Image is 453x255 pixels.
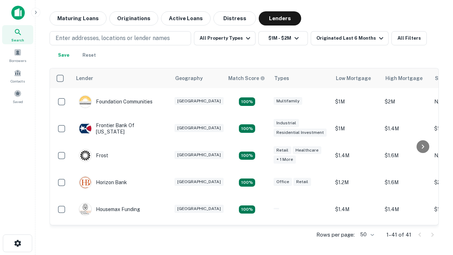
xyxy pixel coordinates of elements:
[239,124,255,133] div: Matching Properties: 4, hasApolloMatch: undefined
[239,178,255,187] div: Matching Properties: 4, hasApolloMatch: undefined
[381,115,431,142] td: $1.4M
[311,31,389,45] button: Originated Last 6 Months
[332,68,381,88] th: Low Mortgage
[79,176,91,188] img: picture
[274,155,296,164] div: + 1 more
[258,31,308,45] button: $1M - $2M
[391,31,427,45] button: All Filters
[56,34,170,42] p: Enter addresses, locations or lender names
[79,149,91,161] img: picture
[171,68,224,88] th: Geography
[239,205,255,214] div: Matching Properties: 4, hasApolloMatch: undefined
[332,169,381,196] td: $1.2M
[316,231,355,239] p: Rows per page:
[79,176,127,189] div: Horizon Bank
[381,88,431,115] td: $2M
[418,176,453,210] iframe: Chat Widget
[274,119,299,127] div: Industrial
[11,37,24,43] span: Search
[79,122,164,135] div: Frontier Bank Of [US_STATE]
[79,203,91,215] img: picture
[274,97,302,105] div: Multifamily
[381,196,431,223] td: $1.4M
[174,151,224,159] div: [GEOGRAPHIC_DATA]
[79,203,140,216] div: Housemax Funding
[50,31,191,45] button: Enter addresses, locations or lender names
[332,88,381,115] td: $1M
[386,231,411,239] p: 1–41 of 41
[175,74,203,83] div: Geography
[336,74,371,83] div: Low Mortgage
[259,11,301,25] button: Lenders
[194,31,256,45] button: All Property Types
[293,146,321,154] div: Healthcare
[228,74,264,82] h6: Match Score
[79,96,91,108] img: picture
[385,74,423,83] div: High Mortgage
[79,95,153,108] div: Foundation Communities
[109,11,158,25] button: Originations
[213,11,256,25] button: Distress
[78,48,101,62] button: Reset
[381,223,431,250] td: $1.6M
[174,205,224,213] div: [GEOGRAPHIC_DATA]
[357,229,375,240] div: 50
[381,142,431,169] td: $1.6M
[274,146,291,154] div: Retail
[174,97,224,105] div: [GEOGRAPHIC_DATA]
[174,178,224,186] div: [GEOGRAPHIC_DATA]
[274,74,289,83] div: Types
[274,129,327,137] div: Residential Investment
[52,48,75,62] button: Save your search to get updates of matches that match your search criteria.
[381,68,431,88] th: High Mortgage
[79,123,91,135] img: picture
[79,149,108,162] div: Frost
[274,178,292,186] div: Office
[174,124,224,132] div: [GEOGRAPHIC_DATA]
[2,46,33,65] a: Borrowers
[228,74,265,82] div: Capitalize uses an advanced AI algorithm to match your search with the best lender. The match sco...
[76,74,93,83] div: Lender
[239,152,255,160] div: Matching Properties: 4, hasApolloMatch: undefined
[11,78,25,84] span: Contacts
[381,169,431,196] td: $1.6M
[293,178,311,186] div: Retail
[161,11,211,25] button: Active Loans
[72,68,171,88] th: Lender
[9,58,26,63] span: Borrowers
[332,223,381,250] td: $1.4M
[332,142,381,169] td: $1.4M
[50,11,107,25] button: Maturing Loans
[239,97,255,106] div: Matching Properties: 4, hasApolloMatch: undefined
[332,115,381,142] td: $1M
[13,99,23,104] span: Saved
[2,87,33,106] a: Saved
[224,68,270,88] th: Capitalize uses an advanced AI algorithm to match your search with the best lender. The match sco...
[332,196,381,223] td: $1.4M
[2,25,33,44] a: Search
[2,66,33,85] a: Contacts
[11,6,25,20] img: capitalize-icon.png
[316,34,385,42] div: Originated Last 6 Months
[270,68,332,88] th: Types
